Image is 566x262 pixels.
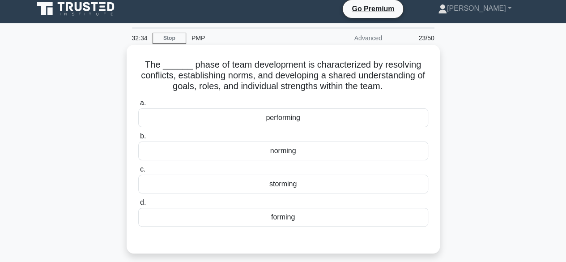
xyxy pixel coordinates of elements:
div: forming [138,208,428,227]
div: norming [138,142,428,160]
a: Stop [153,33,186,44]
span: b. [140,132,146,140]
div: storming [138,175,428,193]
div: Advanced [309,29,387,47]
span: a. [140,99,146,107]
span: d. [140,198,146,206]
div: 23/50 [387,29,440,47]
div: PMP [186,29,309,47]
h5: The ______ phase of team development is characterized by resolving conflicts, establishing norms,... [137,59,429,92]
span: c. [140,165,145,173]
a: Go Premium [346,3,400,14]
div: 32:34 [127,29,153,47]
div: performing [138,108,428,127]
